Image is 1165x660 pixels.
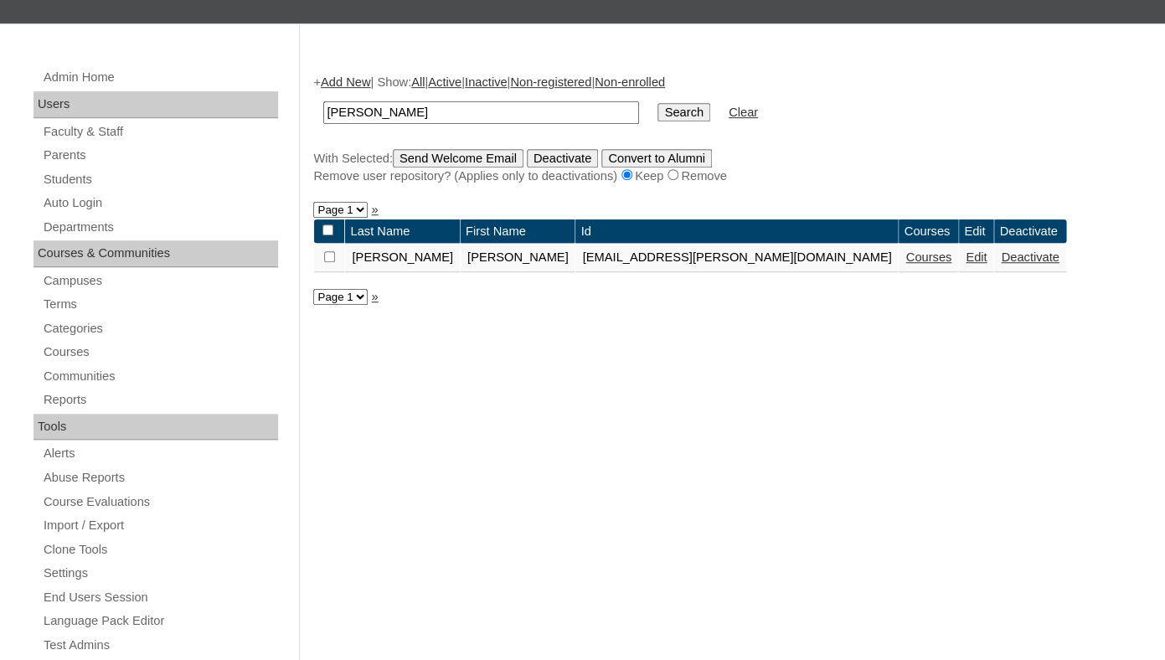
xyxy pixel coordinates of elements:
a: Import / Export [42,515,278,536]
div: + | Show: | | | | [313,74,1142,184]
a: Terms [42,294,278,315]
a: Clone Tools [42,539,278,560]
td: [PERSON_NAME] [461,244,575,272]
a: Categories [42,318,278,339]
td: Id [575,219,898,244]
input: Convert to Alumni [601,149,712,168]
div: With Selected: [313,149,1142,185]
a: Campuses [42,271,278,291]
div: Courses & Communities [34,240,278,267]
td: Edit [959,219,993,244]
a: Admin Home [42,67,278,88]
a: Courses [42,342,278,363]
td: Courses [899,219,958,244]
div: Users [34,91,278,118]
a: » [371,203,378,216]
a: All [411,75,425,89]
td: First Name [461,219,575,244]
a: Courses [905,250,951,264]
a: Faculty & Staff [42,121,278,142]
a: Alerts [42,443,278,464]
input: Deactivate [527,149,598,168]
td: Last Name [345,219,460,244]
input: Send Welcome Email [393,149,523,168]
a: Reports [42,389,278,410]
input: Search [323,101,639,124]
a: Active [428,75,461,89]
td: Deactivate [994,219,1065,244]
div: Tools [34,414,278,441]
a: Non-enrolled [595,75,665,89]
a: Test Admins [42,635,278,656]
a: Auto Login [42,193,278,214]
td: [EMAIL_ADDRESS][PERSON_NAME][DOMAIN_NAME] [575,244,898,272]
input: Search [657,103,709,121]
a: End Users Session [42,587,278,608]
a: Settings [42,563,278,584]
a: Departments [42,217,278,238]
a: Inactive [465,75,508,89]
a: » [371,290,378,303]
a: Course Evaluations [42,492,278,513]
a: Parents [42,145,278,166]
a: Communities [42,366,278,387]
a: Non-registered [510,75,591,89]
a: Clear [729,106,758,119]
a: Abuse Reports [42,467,278,488]
div: Remove user repository? (Applies only to deactivations) Keep Remove [313,168,1142,185]
a: Deactivate [1001,250,1059,264]
a: Students [42,169,278,190]
a: Edit [966,250,987,264]
td: [PERSON_NAME] [345,244,460,272]
a: Language Pack Editor [42,611,278,632]
a: Add New [321,75,370,89]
